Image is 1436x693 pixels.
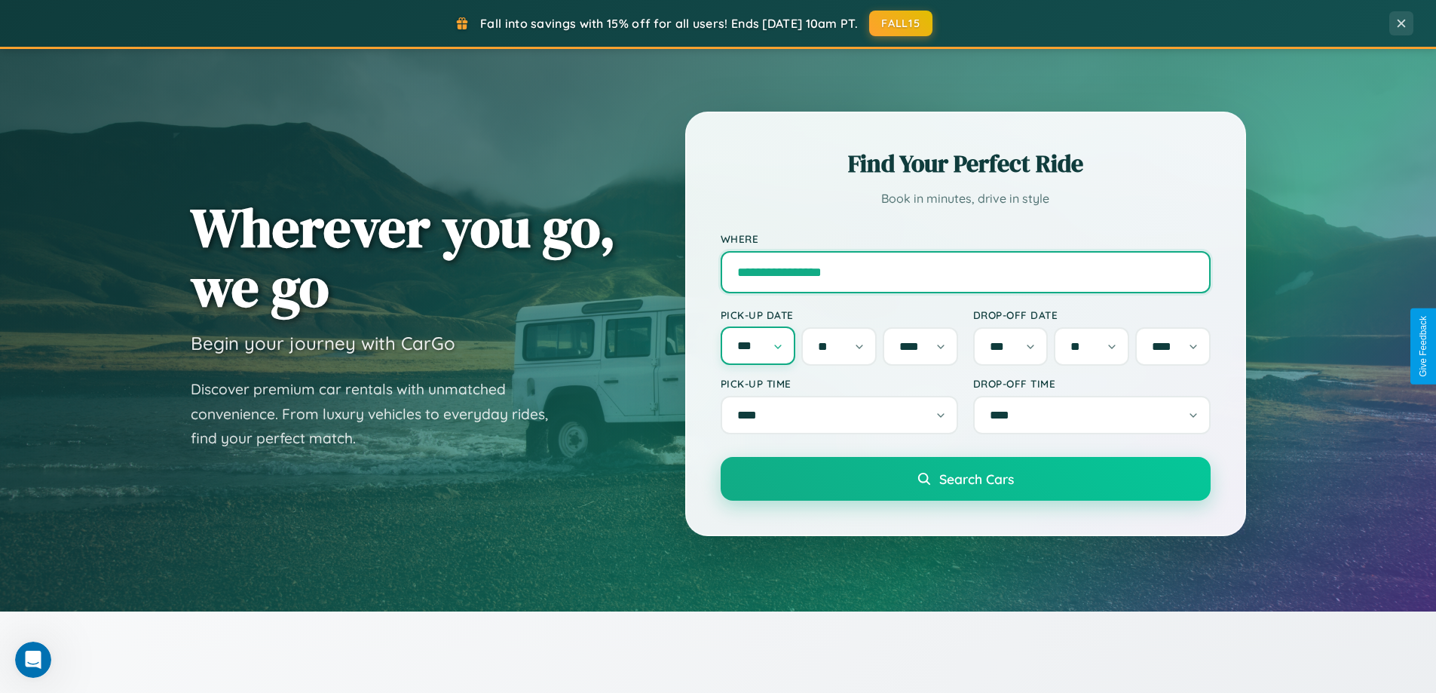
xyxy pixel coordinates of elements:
[480,16,858,31] span: Fall into savings with 15% off for all users! Ends [DATE] 10am PT.
[973,377,1211,390] label: Drop-off Time
[721,308,958,321] label: Pick-up Date
[721,147,1211,180] h2: Find Your Perfect Ride
[191,332,455,354] h3: Begin your journey with CarGo
[721,457,1211,501] button: Search Cars
[15,642,51,678] iframe: Intercom live chat
[721,232,1211,245] label: Where
[1418,316,1428,377] div: Give Feedback
[721,377,958,390] label: Pick-up Time
[869,11,932,36] button: FALL15
[939,471,1014,487] span: Search Cars
[721,188,1211,210] p: Book in minutes, drive in style
[973,308,1211,321] label: Drop-off Date
[191,198,616,317] h1: Wherever you go, we go
[191,377,568,451] p: Discover premium car rentals with unmatched convenience. From luxury vehicles to everyday rides, ...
